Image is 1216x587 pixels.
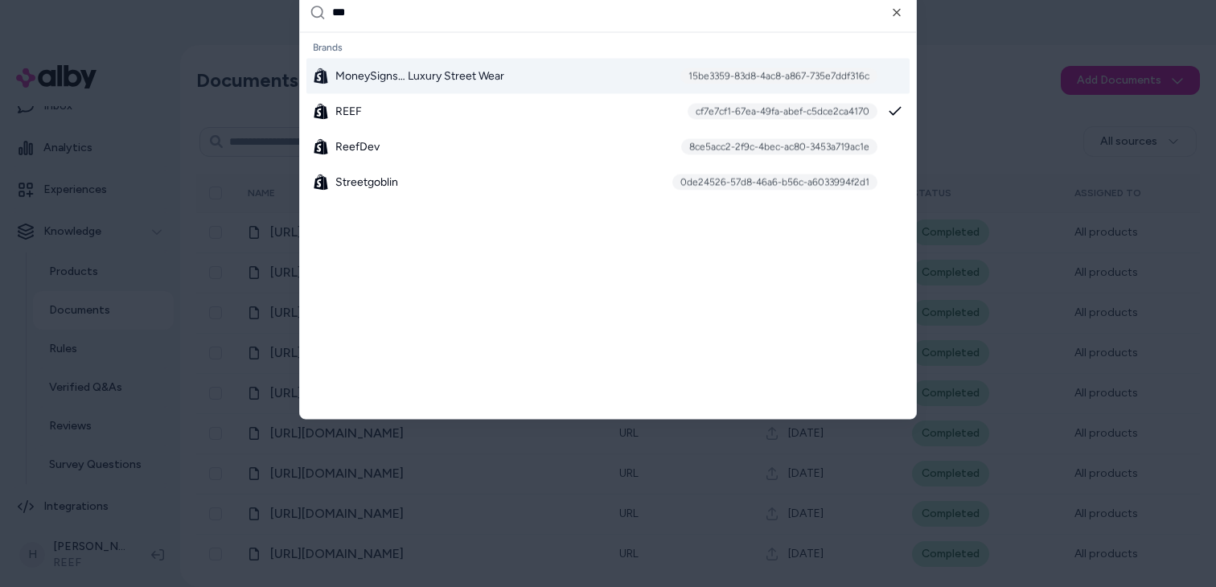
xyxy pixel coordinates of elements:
div: Brands [306,35,910,58]
span: Streetgoblin [335,174,398,190]
span: REEF [335,103,362,119]
span: ReefDev [335,138,380,154]
div: cf7e7cf1-67ea-49fa-abef-c5dce2ca4170 [688,103,877,119]
div: 15be3359-83d8-4ac8-a867-735e7ddf316c [680,68,877,84]
div: 8ce5acc2-2f9c-4bec-ac80-3453a719ac1e [681,138,877,154]
span: MoneySigns… Luxury Street Wear [335,68,504,84]
div: 0de24526-57d8-46a6-b56c-a6033994f2d1 [672,174,877,190]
